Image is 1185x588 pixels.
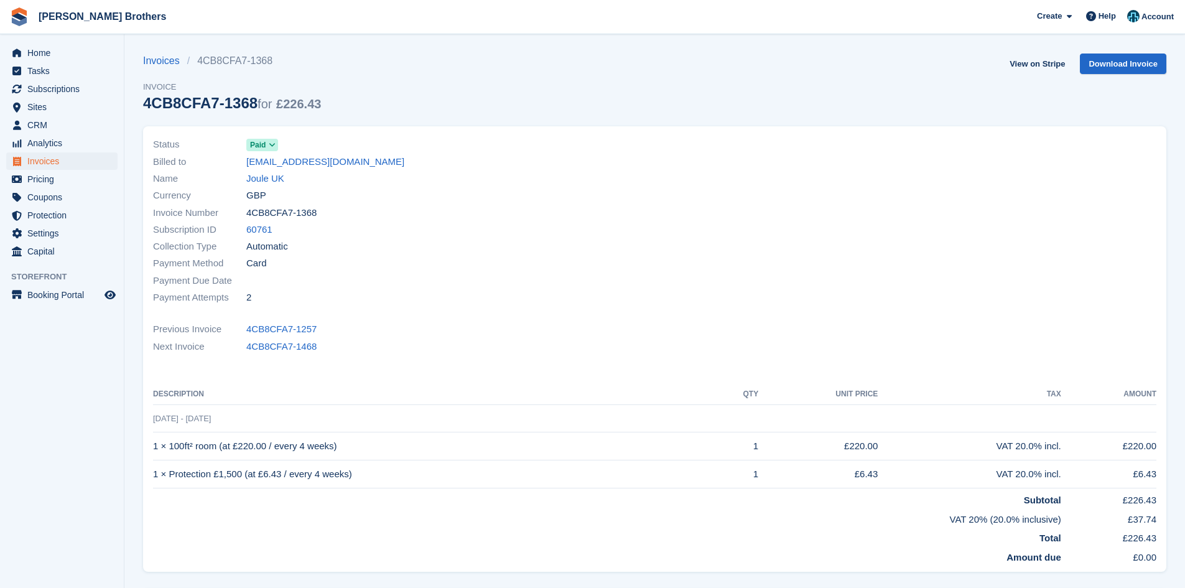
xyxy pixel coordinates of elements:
[27,62,102,80] span: Tasks
[11,271,124,283] span: Storefront
[1061,526,1156,546] td: £226.43
[758,432,878,460] td: £220.00
[246,155,404,169] a: [EMAIL_ADDRESS][DOMAIN_NAME]
[1006,552,1061,562] strong: Amount due
[153,291,246,305] span: Payment Attempts
[27,98,102,116] span: Sites
[10,7,29,26] img: stora-icon-8386f47178a22dfd0bd8f6a31ec36ba5ce8667c1dd55bd0f319d3a0aa187defe.svg
[6,207,118,224] a: menu
[6,152,118,170] a: menu
[153,172,246,186] span: Name
[1080,54,1166,74] a: Download Invoice
[153,274,246,288] span: Payment Due Date
[246,189,266,203] span: GBP
[27,207,102,224] span: Protection
[6,243,118,260] a: menu
[1061,432,1156,460] td: £220.00
[1099,10,1116,22] span: Help
[27,189,102,206] span: Coupons
[27,134,102,152] span: Analytics
[27,225,102,242] span: Settings
[246,206,317,220] span: 4CB8CFA7-1368
[6,98,118,116] a: menu
[1061,508,1156,527] td: £37.74
[143,54,187,68] a: Invoices
[246,172,284,186] a: Joule UK
[715,385,758,404] th: QTY
[153,508,1061,527] td: VAT 20% (20.0% inclusive)
[246,291,251,305] span: 2
[1127,10,1140,22] img: Helen Eldridge
[1061,385,1156,404] th: Amount
[153,414,211,423] span: [DATE] - [DATE]
[153,138,246,152] span: Status
[153,340,246,354] span: Next Invoice
[758,460,878,488] td: £6.43
[276,97,321,111] span: £226.43
[6,62,118,80] a: menu
[758,385,878,404] th: Unit Price
[1039,533,1061,543] strong: Total
[258,97,272,111] span: for
[246,256,267,271] span: Card
[103,287,118,302] a: Preview store
[143,95,321,111] div: 4CB8CFA7-1368
[250,139,266,151] span: Paid
[6,170,118,188] a: menu
[27,243,102,260] span: Capital
[878,467,1061,482] div: VAT 20.0% incl.
[27,80,102,98] span: Subscriptions
[153,223,246,237] span: Subscription ID
[246,340,317,354] a: 4CB8CFA7-1468
[153,385,715,404] th: Description
[143,54,321,68] nav: breadcrumbs
[1005,54,1070,74] a: View on Stripe
[1037,10,1062,22] span: Create
[6,286,118,304] a: menu
[6,134,118,152] a: menu
[34,6,171,27] a: [PERSON_NAME] Brothers
[143,81,321,93] span: Invoice
[153,240,246,254] span: Collection Type
[27,286,102,304] span: Booking Portal
[6,189,118,206] a: menu
[27,152,102,170] span: Invoices
[715,460,758,488] td: 1
[153,460,715,488] td: 1 × Protection £1,500 (at £6.43 / every 4 weeks)
[6,225,118,242] a: menu
[1061,546,1156,565] td: £0.00
[153,256,246,271] span: Payment Method
[878,385,1061,404] th: Tax
[6,80,118,98] a: menu
[153,155,246,169] span: Billed to
[1141,11,1174,23] span: Account
[1061,460,1156,488] td: £6.43
[246,138,278,152] a: Paid
[1024,495,1061,505] strong: Subtotal
[153,322,246,337] span: Previous Invoice
[153,432,715,460] td: 1 × 100ft² room (at £220.00 / every 4 weeks)
[6,116,118,134] a: menu
[1061,488,1156,508] td: £226.43
[27,116,102,134] span: CRM
[246,223,272,237] a: 60761
[715,432,758,460] td: 1
[6,44,118,62] a: menu
[153,189,246,203] span: Currency
[27,170,102,188] span: Pricing
[878,439,1061,454] div: VAT 20.0% incl.
[153,206,246,220] span: Invoice Number
[27,44,102,62] span: Home
[246,322,317,337] a: 4CB8CFA7-1257
[246,240,288,254] span: Automatic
